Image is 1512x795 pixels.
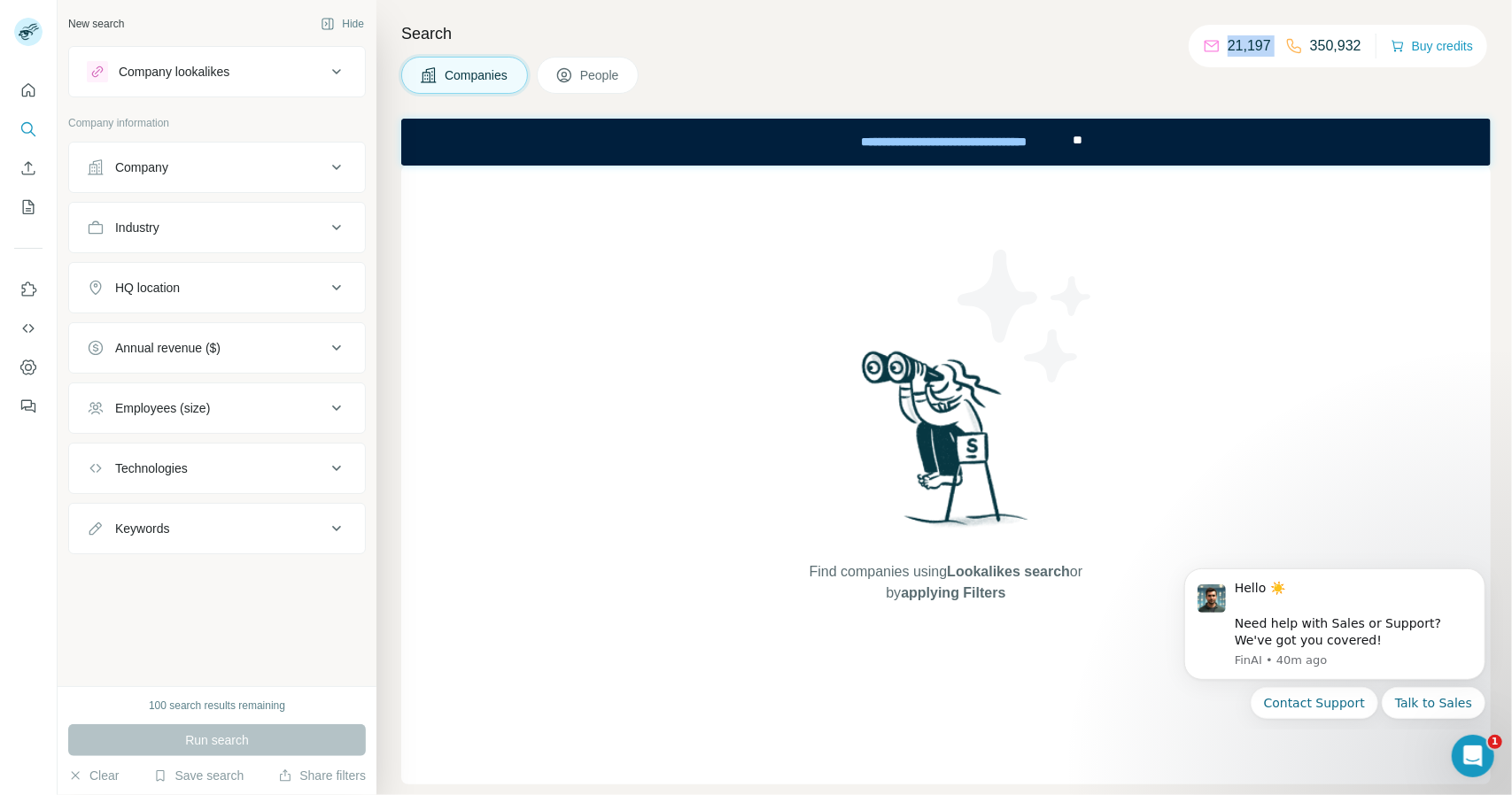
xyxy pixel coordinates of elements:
[69,146,365,189] button: Company
[308,11,376,37] button: Hide
[445,66,509,84] span: Companies
[69,507,365,550] button: Keywords
[69,50,365,93] button: Company lookalikes
[14,74,43,106] button: Quick start
[69,266,365,309] button: HQ location
[946,236,1105,396] img: Surfe Illustration - Stars
[115,520,169,537] div: Keywords
[115,339,221,357] div: Annual revenue ($)
[14,18,43,46] img: Avatar
[1158,554,1512,729] iframe: Intercom notifications message
[14,113,43,145] button: Search
[115,279,180,297] div: HQ location
[115,158,168,176] div: Company
[14,152,43,184] button: Enrich CSV
[69,447,365,490] button: Technologies
[69,387,365,429] button: Employees (size)
[1452,735,1494,777] iframe: Intercom live chat
[1310,35,1361,57] p: 350,932
[580,66,621,84] span: People
[68,767,119,784] button: Clear
[1391,34,1473,58] button: Buy credits
[149,698,285,714] div: 100 search results remaining
[68,115,366,131] p: Company information
[278,767,366,784] button: Share filters
[14,274,43,305] button: Use Surfe on LinkedIn
[68,16,124,32] div: New search
[153,767,244,784] button: Save search
[854,346,1038,544] img: Surfe Illustration - Woman searching with binoculars
[119,63,229,81] div: Company lookalikes
[401,21,1491,46] h4: Search
[14,351,43,383] button: Dashboard
[901,585,1005,600] span: applying Filters
[947,564,1070,579] span: Lookalikes search
[1228,35,1271,57] p: 21,197
[69,206,365,249] button: Industry
[1488,735,1502,749] span: 1
[401,119,1491,166] iframe: Banner
[115,459,188,477] div: Technologies
[14,390,43,422] button: Feedback
[69,327,365,369] button: Annual revenue ($)
[115,399,210,417] div: Employees (size)
[115,219,159,236] div: Industry
[14,313,43,344] button: Use Surfe API
[14,191,43,223] button: My lists
[804,561,1088,604] span: Find companies using or by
